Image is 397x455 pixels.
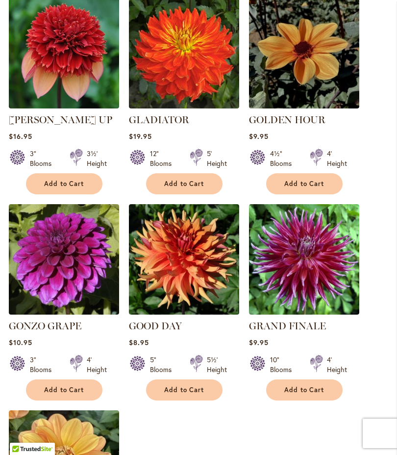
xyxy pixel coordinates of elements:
[87,149,107,168] div: 3½' Height
[284,180,324,188] span: Add to Cart
[249,338,269,347] span: $9.95
[249,132,269,141] span: $9.95
[249,307,359,317] a: Grand Finale
[129,307,239,317] a: GOOD DAY
[9,101,119,110] a: GITTY UP
[26,379,102,401] button: Add to Cart
[327,149,347,168] div: 4' Height
[26,173,102,194] button: Add to Cart
[129,204,239,315] img: GOOD DAY
[327,355,347,375] div: 4' Height
[249,204,359,315] img: Grand Finale
[44,180,84,188] span: Add to Cart
[129,338,149,347] span: $8.95
[30,149,58,168] div: 3" Blooms
[207,355,227,375] div: 5½' Height
[249,320,326,332] a: GRAND FINALE
[129,132,152,141] span: $19.95
[9,204,119,315] img: GONZO GRAPE
[129,114,189,126] a: GLADIATOR
[249,101,359,110] a: Golden Hour
[9,132,32,141] span: $16.95
[150,355,178,375] div: 5" Blooms
[270,355,298,375] div: 10" Blooms
[7,420,35,448] iframe: Launch Accessibility Center
[164,386,204,394] span: Add to Cart
[284,386,324,394] span: Add to Cart
[9,320,81,332] a: GONZO GRAPE
[207,149,227,168] div: 5' Height
[129,101,239,110] a: Gladiator
[9,338,32,347] span: $10.95
[146,379,223,401] button: Add to Cart
[249,114,325,126] a: GOLDEN HOUR
[266,379,343,401] button: Add to Cart
[30,355,58,375] div: 3" Blooms
[150,149,178,168] div: 12" Blooms
[270,149,298,168] div: 4½" Blooms
[146,173,223,194] button: Add to Cart
[87,355,107,375] div: 4' Height
[44,386,84,394] span: Add to Cart
[129,320,182,332] a: GOOD DAY
[9,114,112,126] a: [PERSON_NAME] UP
[164,180,204,188] span: Add to Cart
[266,173,343,194] button: Add to Cart
[9,307,119,317] a: GONZO GRAPE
